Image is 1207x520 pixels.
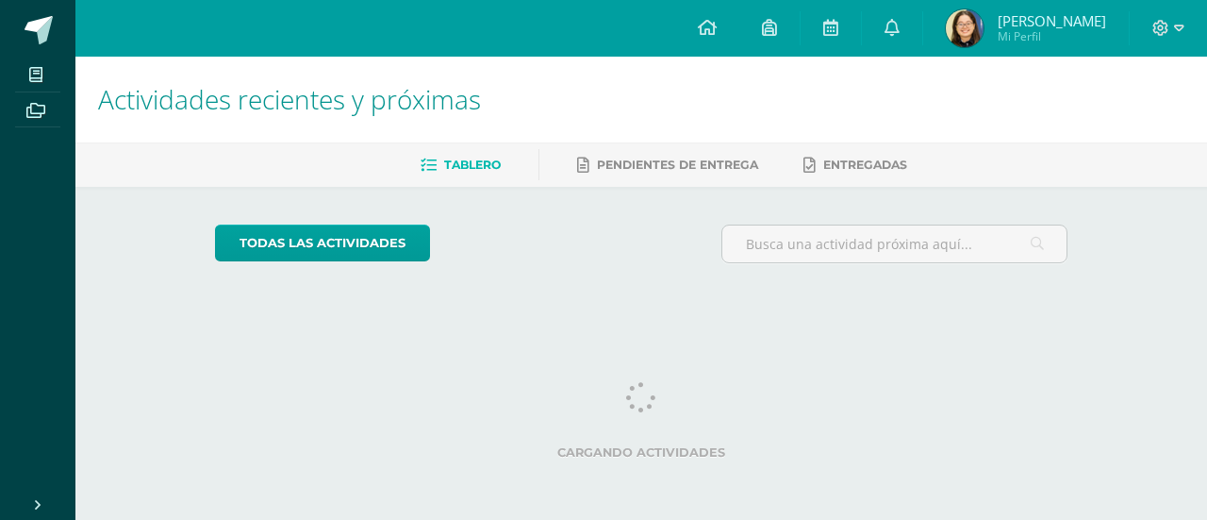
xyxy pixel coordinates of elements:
a: Tablero [421,150,501,180]
span: [PERSON_NAME] [998,11,1106,30]
span: Pendientes de entrega [597,158,758,172]
a: todas las Actividades [215,225,430,261]
label: Cargando actividades [215,445,1068,460]
span: Actividades recientes y próximas [98,81,481,117]
span: Mi Perfil [998,28,1106,44]
a: Pendientes de entrega [577,150,758,180]
a: Entregadas [803,150,907,180]
span: Tablero [444,158,501,172]
img: 2f4c244bf6643e28017f0785e9c3ea6f.png [946,9,984,47]
input: Busca una actividad próxima aquí... [722,226,1067,262]
span: Entregadas [823,158,907,172]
